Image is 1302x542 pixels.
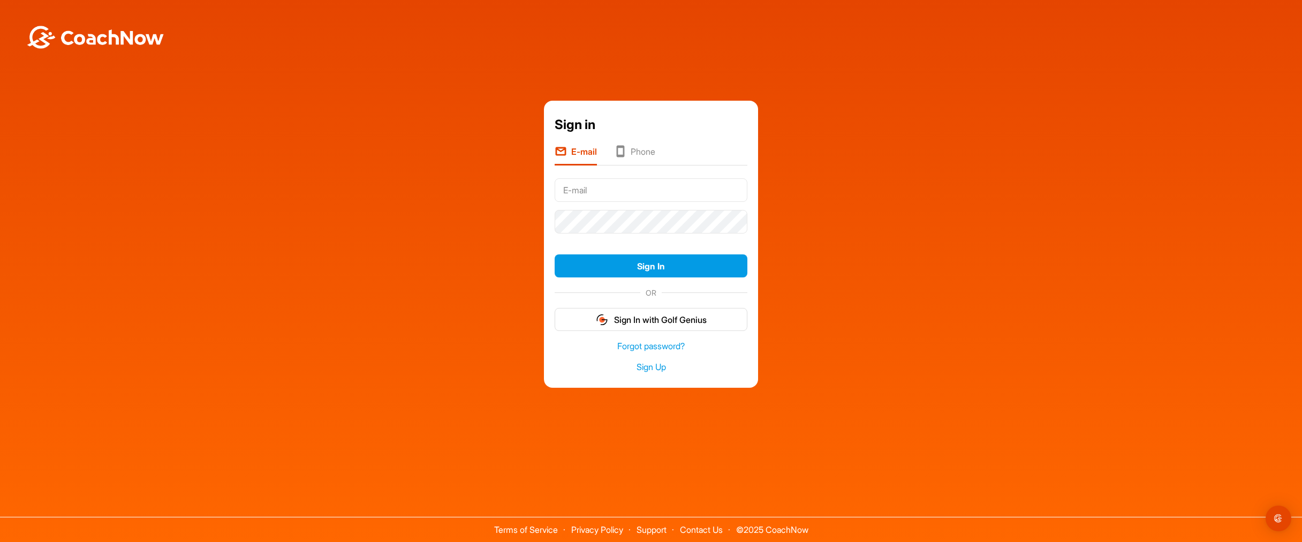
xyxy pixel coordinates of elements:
[595,313,609,326] img: gg_logo
[1266,506,1291,531] div: Open Intercom Messenger
[571,524,623,535] a: Privacy Policy
[555,178,747,202] input: E-mail
[494,524,558,535] a: Terms of Service
[637,524,667,535] a: Support
[731,517,814,534] span: © 2025 CoachNow
[640,287,662,298] span: OR
[555,308,747,331] button: Sign In with Golf Genius
[555,254,747,277] button: Sign In
[555,145,597,165] li: E-mail
[555,340,747,352] a: Forgot password?
[26,26,165,49] img: BwLJSsUCoWCh5upNqxVrqldRgqLPVwmV24tXu5FoVAoFEpwwqQ3VIfuoInZCoVCoTD4vwADAC3ZFMkVEQFDAAAAAElFTkSuQmCC
[555,361,747,373] a: Sign Up
[680,524,723,535] a: Contact Us
[555,115,747,134] div: Sign in
[614,145,655,165] li: Phone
